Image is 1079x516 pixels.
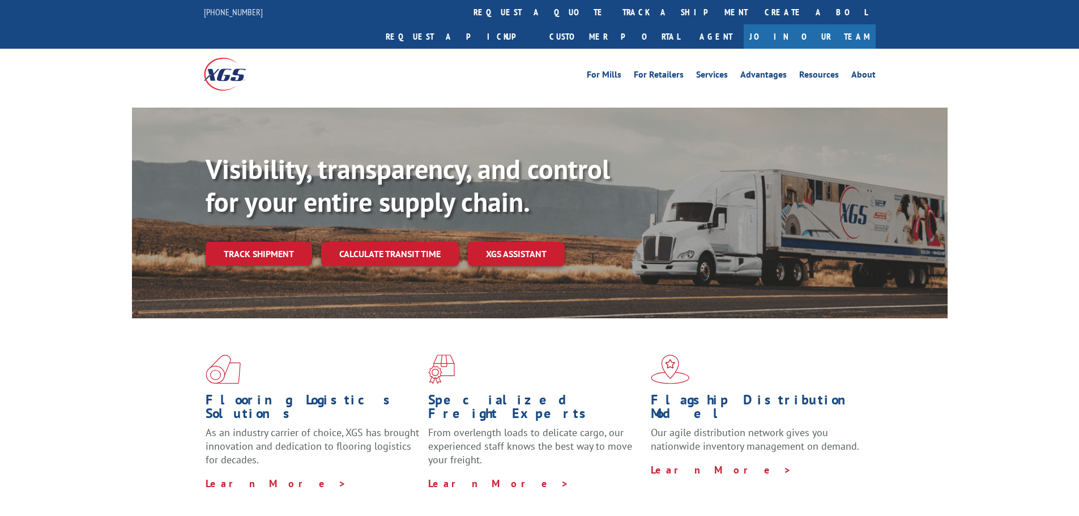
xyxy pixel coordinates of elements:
span: Our agile distribution network gives you nationwide inventory management on demand. [651,426,859,453]
a: Advantages [740,70,787,83]
a: Customer Portal [541,24,688,49]
span: As an industry carrier of choice, XGS has brought innovation and dedication to flooring logistics... [206,426,419,466]
a: About [851,70,876,83]
a: Request a pickup [377,24,541,49]
h1: Specialized Freight Experts [428,393,642,426]
img: xgs-icon-total-supply-chain-intelligence-red [206,355,241,384]
img: xgs-icon-focused-on-flooring-red [428,355,455,384]
a: [PHONE_NUMBER] [204,6,263,18]
p: From overlength loads to delicate cargo, our experienced staff knows the best way to move your fr... [428,426,642,476]
h1: Flagship Distribution Model [651,393,865,426]
a: Resources [799,70,839,83]
a: Learn More > [206,477,347,490]
a: For Mills [587,70,621,83]
a: For Retailers [634,70,684,83]
a: Learn More > [428,477,569,490]
a: XGS ASSISTANT [468,242,565,266]
a: Services [696,70,728,83]
a: Agent [688,24,744,49]
b: Visibility, transparency, and control for your entire supply chain. [206,151,610,219]
h1: Flooring Logistics Solutions [206,393,420,426]
a: Join Our Team [744,24,876,49]
a: Track shipment [206,242,312,266]
a: Calculate transit time [321,242,459,266]
img: xgs-icon-flagship-distribution-model-red [651,355,690,384]
a: Learn More > [651,463,792,476]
